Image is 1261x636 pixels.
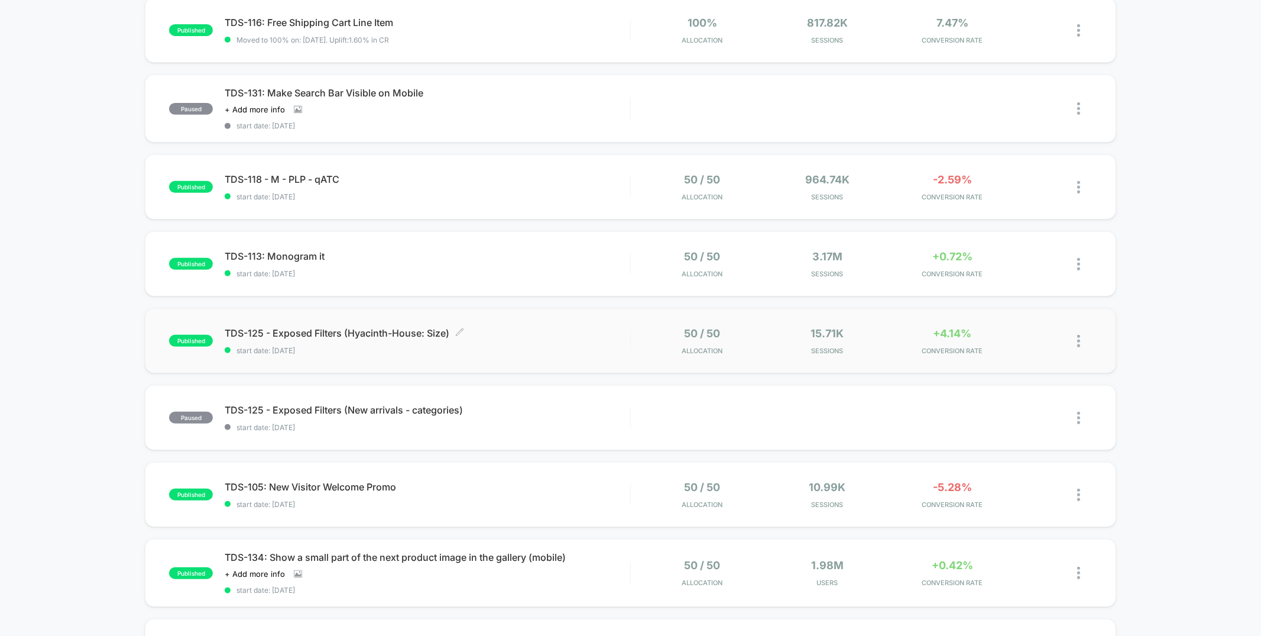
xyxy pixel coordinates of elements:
[805,173,850,186] span: 964.74k
[225,586,630,595] span: start date: [DATE]
[1077,412,1080,424] img: close
[685,559,721,572] span: 50 / 50
[225,121,630,130] span: start date: [DATE]
[1077,335,1080,347] img: close
[936,17,968,29] span: 7.47%
[933,481,972,493] span: -5.28%
[225,192,630,201] span: start date: [DATE]
[682,270,723,278] span: Allocation
[933,327,972,340] span: +4.14%
[169,489,213,501] span: published
[1077,567,1080,579] img: close
[811,327,844,340] span: 15.71k
[225,481,630,493] span: TDS-105: New Visitor Welcome Promo
[682,36,723,44] span: Allocation
[932,250,973,263] span: +0.72%
[225,404,630,416] span: TDS-125 - Exposed Filters (New arrivals - categories)
[685,481,721,493] span: 50 / 50
[688,17,717,29] span: 100%
[225,17,630,28] span: TDS-116: Free Shipping Cart Line Item
[682,579,723,587] span: Allocation
[225,423,630,432] span: start date: [DATE]
[768,579,887,587] span: Users
[768,270,887,278] span: Sessions
[1077,181,1080,193] img: close
[169,103,213,115] span: paused
[893,501,1012,509] span: CONVERSION RATE
[932,559,973,572] span: +0.42%
[768,347,887,355] span: Sessions
[682,347,723,355] span: Allocation
[169,24,213,36] span: published
[1077,489,1080,501] img: close
[685,250,721,263] span: 50 / 50
[1077,24,1080,37] img: close
[685,327,721,340] span: 50 / 50
[225,327,630,339] span: TDS-125 - Exposed Filters (Hyacinth-House: Size)
[225,346,630,355] span: start date: [DATE]
[1077,102,1080,115] img: close
[682,501,723,509] span: Allocation
[225,105,285,114] span: + Add more info
[225,173,630,185] span: TDS-118 - M - PLP - qATC
[225,569,285,579] span: + Add more info
[169,567,213,579] span: published
[812,250,842,263] span: 3.17M
[933,173,972,186] span: -2.59%
[169,258,213,270] span: published
[169,181,213,193] span: published
[685,173,721,186] span: 50 / 50
[169,335,213,347] span: published
[225,87,630,99] span: TDS-131: Make Search Bar Visible on Mobile
[169,412,213,424] span: paused
[225,551,630,563] span: TDS-134: Show a small part of the next product image in the gallery (mobile)
[811,559,844,572] span: 1.98M
[893,193,1012,201] span: CONVERSION RATE
[225,269,630,278] span: start date: [DATE]
[893,270,1012,278] span: CONVERSION RATE
[768,501,887,509] span: Sessions
[768,36,887,44] span: Sessions
[225,500,630,509] span: start date: [DATE]
[682,193,723,201] span: Allocation
[236,35,389,44] span: Moved to 100% on: [DATE] . Uplift: 1.60% in CR
[225,250,630,262] span: TDS-113: Monogram it
[893,579,1012,587] span: CONVERSION RATE
[807,17,848,29] span: 817.82k
[893,347,1012,355] span: CONVERSION RATE
[809,481,846,493] span: 10.99k
[1077,258,1080,270] img: close
[768,193,887,201] span: Sessions
[893,36,1012,44] span: CONVERSION RATE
